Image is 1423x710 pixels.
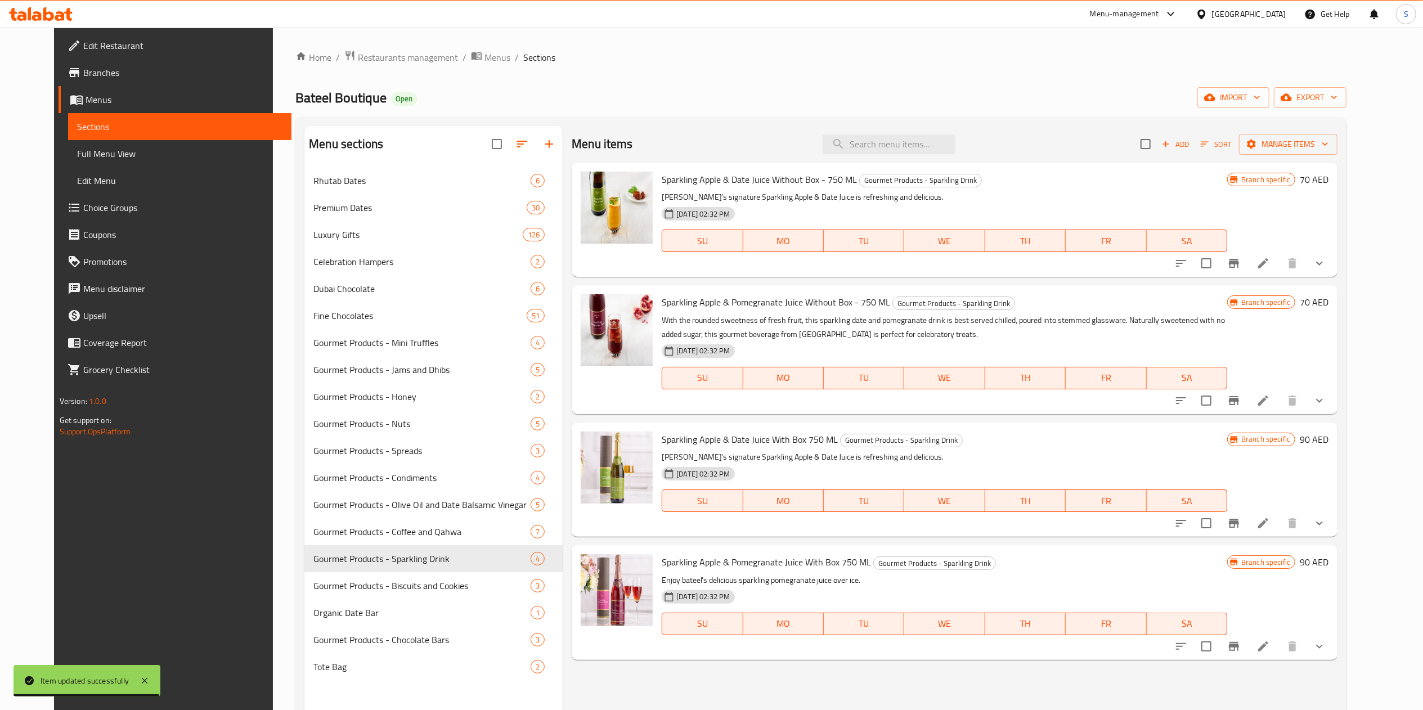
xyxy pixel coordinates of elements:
span: 6 [531,284,544,294]
button: TU [824,230,904,252]
p: [PERSON_NAME]’s signature Sparkling Apple & Date Juice is refreshing and delicious. [662,190,1227,204]
button: SU [662,613,743,635]
span: Select to update [1195,251,1218,275]
div: items [531,336,545,349]
span: Gourmet Products - Honey [313,390,531,403]
button: TU [824,489,904,512]
span: Sections [523,51,555,64]
span: 2 [531,662,544,672]
button: FR [1066,230,1146,252]
button: sort-choices [1168,510,1195,537]
a: Edit menu item [1256,394,1270,407]
span: TH [990,370,1061,386]
a: Full Menu View [68,140,291,167]
span: TH [990,493,1061,509]
div: Gourmet Products - Nuts5 [304,410,563,437]
button: MO [743,613,824,635]
span: 3 [531,446,544,456]
span: TH [990,233,1061,249]
button: Sort [1198,136,1235,153]
span: [DATE] 02:32 PM [672,469,734,479]
span: Promotions [83,255,282,268]
span: Restaurants management [358,51,458,64]
div: Luxury Gifts126 [304,221,563,248]
span: 1.0.0 [89,394,106,408]
span: Gourmet Products - Sparkling Drink [893,297,1014,310]
a: Menu disclaimer [59,275,291,302]
span: FR [1070,493,1142,509]
div: Premium Dates [313,201,527,214]
a: Edit Restaurant [59,32,291,59]
span: SA [1151,370,1223,386]
span: WE [909,233,980,249]
div: Gourmet Products - Sparkling Drink [873,556,996,570]
button: TU [824,367,904,389]
a: Sections [68,113,291,140]
span: Gourmet Products - Sparkling Drink [841,434,962,447]
div: Open [391,92,417,106]
button: import [1197,87,1269,108]
div: Gourmet Products - Biscuits and Cookies [313,579,531,592]
span: 4 [531,338,544,348]
svg: Show Choices [1313,257,1326,270]
span: Select section [1134,132,1157,156]
div: Menu-management [1090,7,1159,21]
span: 3 [531,581,544,591]
svg: Show Choices [1313,394,1326,407]
button: delete [1279,510,1306,537]
span: Open [391,94,417,104]
span: 126 [523,230,544,240]
button: SA [1147,613,1227,635]
div: items [531,471,545,484]
div: items [531,552,545,565]
span: Sort items [1193,136,1239,153]
button: FR [1066,613,1146,635]
span: TU [828,233,900,249]
span: Gourmet Products - Sparkling Drink [860,174,981,187]
li: / [463,51,466,64]
button: MO [743,230,824,252]
span: SA [1151,233,1223,249]
span: SU [667,493,738,509]
span: Gourmet Products - Spreads [313,444,531,457]
button: SA [1147,367,1227,389]
div: Dubai Chocolate6 [304,275,563,302]
button: SA [1147,230,1227,252]
span: 1 [531,608,544,618]
span: Dubai Chocolate [313,282,531,295]
input: search [823,134,955,154]
span: 2 [531,392,544,402]
span: 5 [531,365,544,375]
span: 2 [531,257,544,267]
h6: 90 AED [1300,554,1328,570]
span: WE [909,615,980,632]
span: import [1206,91,1260,105]
div: Premium Dates30 [304,194,563,221]
button: SU [662,230,743,252]
div: Gourmet Products - Biscuits and Cookies3 [304,572,563,599]
a: Edit Menu [68,167,291,194]
span: Gourmet Products - Condiments [313,471,531,484]
div: Gourmet Products - Coffee and Qahwa [313,525,531,538]
span: Edit Menu [77,174,282,187]
div: [GEOGRAPHIC_DATA] [1212,8,1286,20]
button: show more [1306,633,1333,660]
span: Rhutab Dates [313,174,531,187]
img: Sparkling Apple & Date Juice With Box 750 ML [581,432,653,504]
div: items [531,660,545,673]
span: Celebration Hampers [313,255,531,268]
div: items [531,417,545,430]
span: Gourmet Products - Mini Truffles [313,336,531,349]
span: Gourmet Products - Olive Oil and Date Balsamic Vinegar [313,498,531,511]
span: [DATE] 02:32 PM [672,345,734,356]
div: Fine Chocolates51 [304,302,563,329]
span: Branch specific [1237,434,1295,444]
div: Gourmet Products - Sparkling Drink [313,552,531,565]
img: Sparkling Apple & Date Juice Without Box - 750 ML [581,172,653,244]
span: Upsell [83,309,282,322]
div: items [531,444,545,457]
span: Fine Chocolates [313,309,527,322]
